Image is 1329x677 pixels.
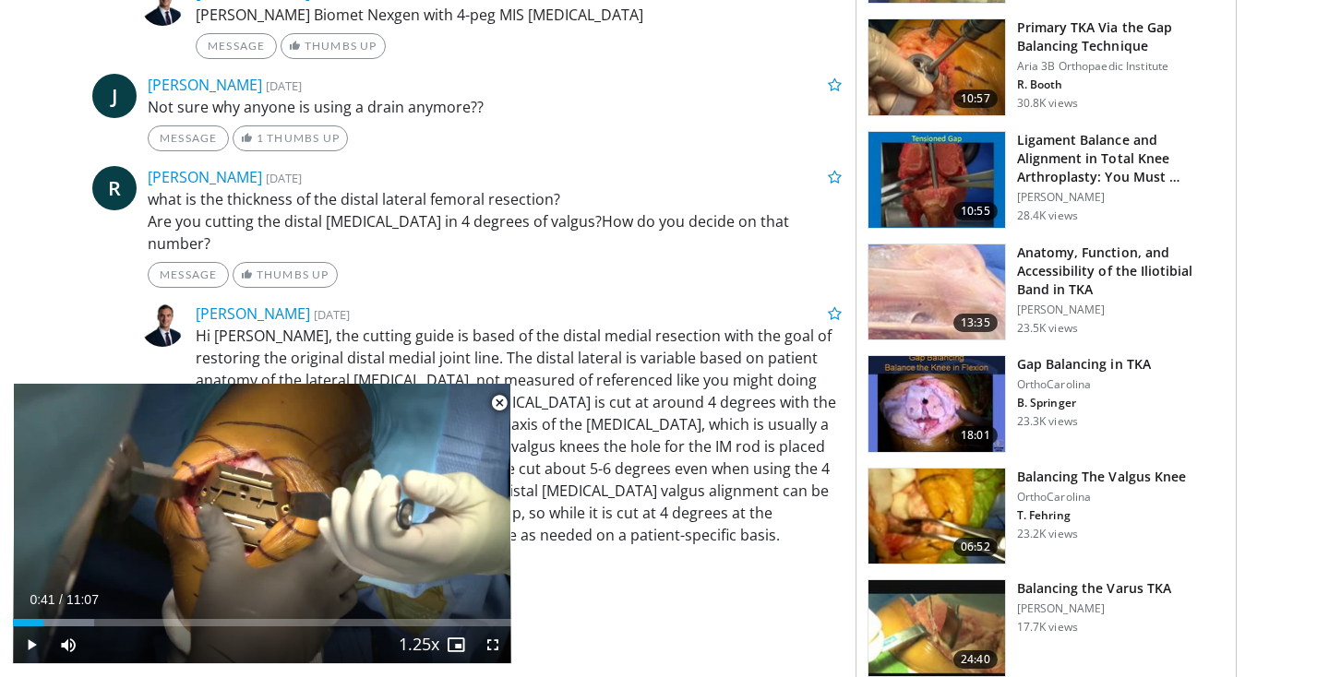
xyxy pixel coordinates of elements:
[868,243,1225,341] a: 13:35 Anatomy, Function, and Accessibility of the Iliotibial Band in TKA [PERSON_NAME] 23.5K views
[1017,190,1225,205] p: [PERSON_NAME]
[1017,303,1225,317] p: [PERSON_NAME]
[266,170,302,186] small: [DATE]
[868,18,1225,116] a: 10:57 Primary TKA Via the Gap Balancing Technique Aria 3B Orthopaedic Institute R. Booth 30.8K views
[148,125,229,151] a: Message
[1017,601,1171,616] p: [PERSON_NAME]
[266,77,302,94] small: [DATE]
[953,202,998,220] span: 10:55
[148,188,842,255] p: what is the thickness of the distal lateral femoral resection? Are you cutting the distal [MEDICA...
[401,626,437,663] button: Playback Rate
[1017,77,1225,92] p: R. Booth
[1017,243,1225,299] h3: Anatomy, Function, and Accessibility of the Iliotibial Band in TKA
[1017,468,1187,486] h3: Balancing The Valgus Knee
[437,626,474,663] button: Enable picture-in-picture mode
[1017,508,1187,523] p: T. Fehring
[1017,321,1078,336] p: 23.5K views
[13,619,511,626] div: Progress Bar
[148,75,262,95] a: [PERSON_NAME]
[13,384,511,664] video-js: Video Player
[59,592,63,607] span: /
[1017,579,1171,598] h3: Balancing the Varus TKA
[196,303,310,324] a: [PERSON_NAME]
[196,4,842,26] p: [PERSON_NAME] Biomet Nexgen with 4-peg MIS [MEDICAL_DATA]
[953,314,998,332] span: 13:35
[868,580,1005,676] img: den_1.png.150x105_q85_crop-smart_upscale.jpg
[868,244,1005,340] img: 38616_0000_3.png.150x105_q85_crop-smart_upscale.jpg
[1017,59,1225,74] p: Aria 3B Orthopaedic Institute
[868,131,1225,229] a: 10:55 Ligament Balance and Alignment in Total Knee Arthroplasty: You Must … [PERSON_NAME] 28.4K v...
[1017,620,1078,635] p: 17.7K views
[1017,396,1151,410] p: B. Springer
[92,166,137,210] a: R
[233,125,348,151] a: 1 Thumbs Up
[953,538,998,556] span: 06:52
[140,303,185,347] img: Avatar
[314,306,350,323] small: [DATE]
[868,132,1005,228] img: 242016_0004_1.png.150x105_q85_crop-smart_upscale.jpg
[257,131,264,145] span: 1
[481,384,518,422] button: Close
[1017,18,1225,55] h3: Primary TKA Via the Gap Balancing Technique
[13,626,50,663] button: Play
[1017,527,1078,541] p: 23.2K views
[148,167,262,187] a: [PERSON_NAME]
[196,33,277,59] a: Message
[1017,355,1151,374] h3: Gap Balancing in TKA
[1017,490,1187,505] p: OrthoCarolina
[30,592,54,607] span: 0:41
[66,592,99,607] span: 11:07
[1017,414,1078,429] p: 23.3K views
[953,650,998,669] span: 24:40
[868,468,1225,565] a: 06:52 Balancing The Valgus Knee OrthoCarolina T. Fehring 23.2K views
[148,262,229,288] a: Message
[953,426,998,445] span: 18:01
[196,325,842,546] p: Hi [PERSON_NAME], the cutting guide is based of the distal medial resection with the goal of rest...
[1017,377,1151,392] p: OrthoCarolina
[1017,131,1225,186] h3: Ligament Balance and Alignment in Total Knee Arthroplasty: You Must …
[1017,208,1078,223] p: 28.4K views
[868,19,1005,115] img: 761519_3.png.150x105_q85_crop-smart_upscale.jpg
[868,469,1005,564] img: 275545_0002_1.png.150x105_q85_crop-smart_upscale.jpg
[868,355,1225,453] a: 18:01 Gap Balancing in TKA OrthoCarolina B. Springer 23.3K views
[233,262,337,288] a: Thumbs Up
[868,579,1225,677] a: 24:40 Balancing the Varus TKA [PERSON_NAME] 17.7K views
[868,356,1005,452] img: 243629_0004_1.png.150x105_q85_crop-smart_upscale.jpg
[148,96,842,118] p: Not sure why anyone is using a drain anymore??
[92,74,137,118] a: J
[1017,96,1078,111] p: 30.8K views
[953,89,998,108] span: 10:57
[50,626,87,663] button: Mute
[281,33,385,59] a: Thumbs Up
[474,626,511,663] button: Fullscreen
